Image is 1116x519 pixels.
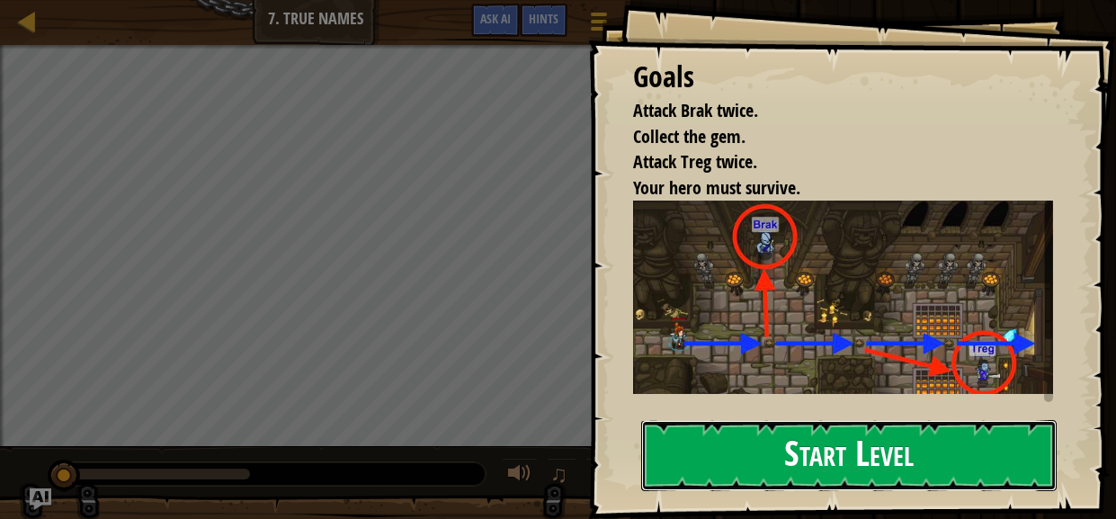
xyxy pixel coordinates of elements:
li: Attack Brak twice. [611,98,1049,124]
span: Hints [529,10,558,27]
span: Your hero must survive. [633,175,800,200]
button: ♫ [547,458,577,495]
button: Adjust volume [502,458,538,495]
li: Collect the gem. [611,124,1049,150]
span: ♫ [550,461,568,488]
span: Attack Treg twice. [633,149,757,174]
span: Ask AI [480,10,511,27]
button: Start Level [641,420,1057,491]
div: Goals [633,57,1053,98]
span: Attack Brak twice. [633,98,758,122]
img: True names [633,201,1053,393]
li: Attack Treg twice. [611,149,1049,175]
button: Ask AI [30,488,51,510]
span: Collect the gem. [633,124,745,148]
button: Ask AI [471,4,520,37]
button: Toggle fullscreen [585,458,621,495]
button: Show game menu [576,4,621,46]
li: Your hero must survive. [611,175,1049,201]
